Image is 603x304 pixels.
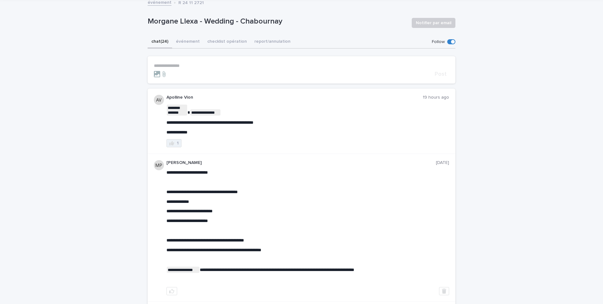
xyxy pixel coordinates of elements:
[204,35,251,49] button: checklist opération
[412,18,455,28] button: Notifier par email
[148,17,407,26] p: Morgane Llexa - Wedding - Chabournay
[432,39,445,45] p: Follow
[436,160,449,166] p: [DATE]
[423,95,449,100] p: 19 hours ago
[166,160,436,166] p: [PERSON_NAME]
[166,139,182,147] button: 1
[166,95,423,100] p: Apolline Vion
[251,35,294,49] button: report/annulation
[416,20,451,26] span: Notifier par email
[166,287,177,295] button: like this post
[435,71,447,77] span: Post
[439,287,449,295] button: Delete post
[172,35,204,49] button: événement
[432,71,449,77] button: Post
[148,35,172,49] button: chat (24)
[177,141,179,145] div: 1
